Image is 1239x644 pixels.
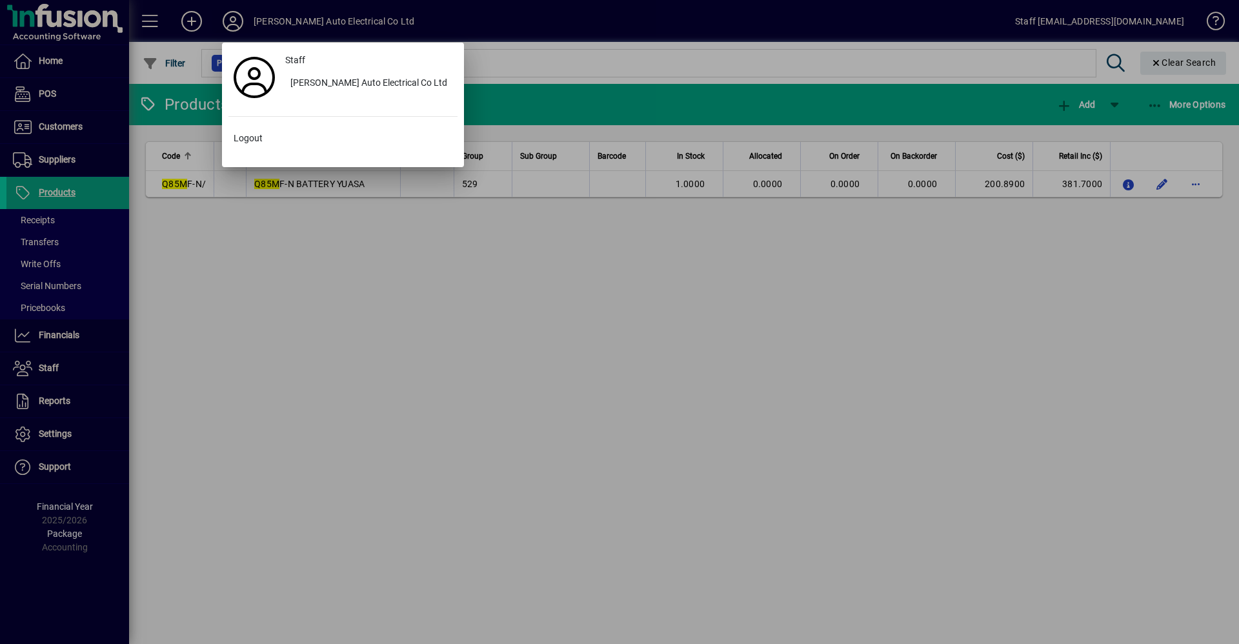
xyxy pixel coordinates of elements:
button: Logout [228,127,458,150]
span: Staff [285,54,305,67]
a: Staff [280,49,458,72]
span: Logout [234,132,263,145]
button: [PERSON_NAME] Auto Electrical Co Ltd [280,72,458,96]
a: Profile [228,66,280,89]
